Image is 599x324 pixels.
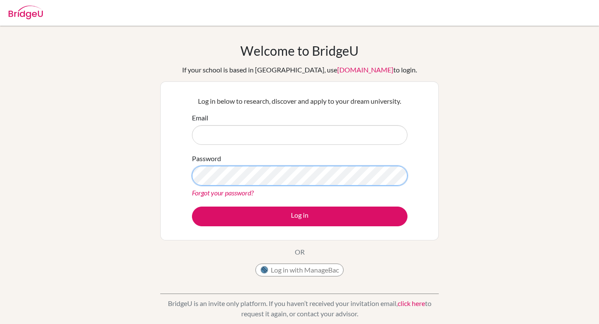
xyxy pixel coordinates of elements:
[192,207,407,226] button: Log in
[192,153,221,164] label: Password
[182,65,417,75] div: If your school is based in [GEOGRAPHIC_DATA], use to login.
[9,6,43,19] img: Bridge-U
[295,247,305,257] p: OR
[240,43,359,58] h1: Welcome to BridgeU
[337,66,393,74] a: [DOMAIN_NAME]
[192,113,208,123] label: Email
[255,264,344,276] button: Log in with ManageBac
[192,96,407,106] p: Log in below to research, discover and apply to your dream university.
[398,299,425,307] a: click here
[192,189,254,197] a: Forgot your password?
[160,298,439,319] p: BridgeU is an invite only platform. If you haven’t received your invitation email, to request it ...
